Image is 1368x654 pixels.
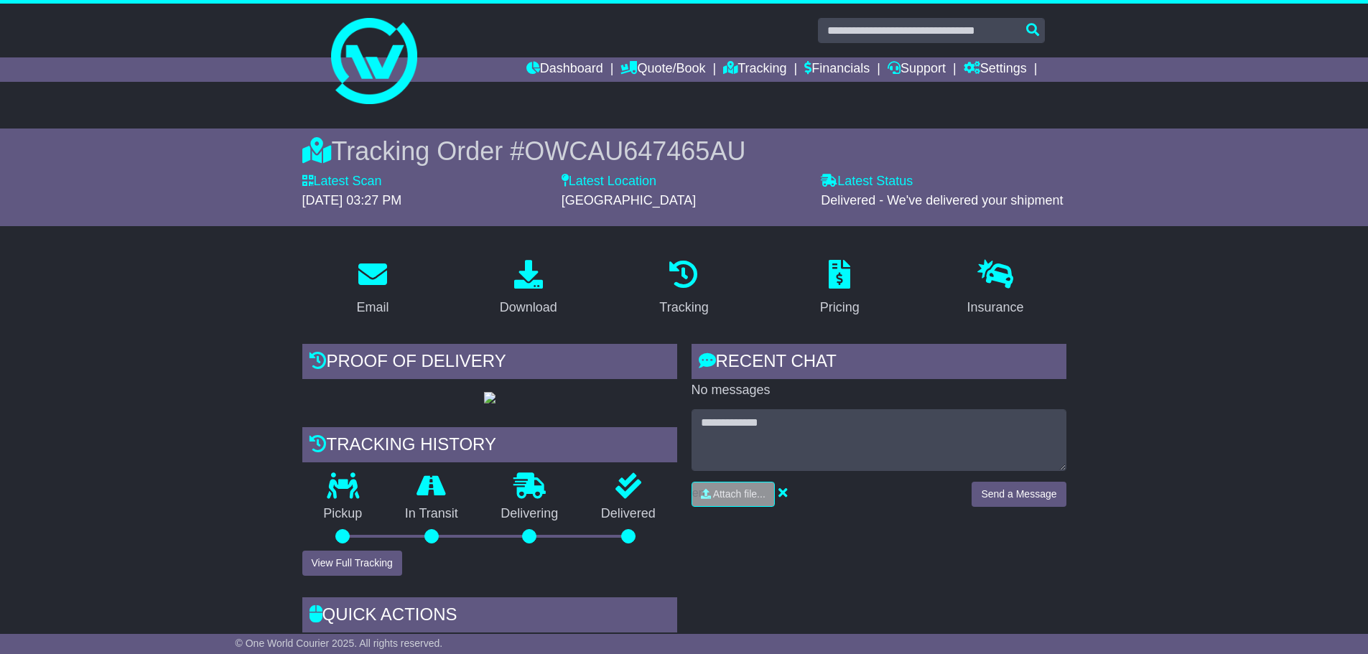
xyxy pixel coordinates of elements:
[820,298,860,317] div: Pricing
[302,427,677,466] div: Tracking history
[302,193,402,207] span: [DATE] 03:27 PM
[356,298,388,317] div: Email
[964,57,1027,82] a: Settings
[821,174,913,190] label: Latest Status
[650,255,717,322] a: Tracking
[967,298,1024,317] div: Insurance
[821,193,1063,207] span: Delivered - We've delivered your shipment
[972,482,1066,507] button: Send a Message
[804,57,870,82] a: Financials
[958,255,1033,322] a: Insurance
[811,255,869,322] a: Pricing
[723,57,786,82] a: Tracking
[490,255,567,322] a: Download
[236,637,443,649] span: © One World Courier 2025. All rights reserved.
[580,506,677,522] p: Delivered
[347,255,398,322] a: Email
[562,174,656,190] label: Latest Location
[302,506,384,522] p: Pickup
[302,136,1066,167] div: Tracking Order #
[500,298,557,317] div: Download
[620,57,705,82] a: Quote/Book
[526,57,603,82] a: Dashboard
[302,551,402,576] button: View Full Tracking
[302,597,677,636] div: Quick Actions
[562,193,696,207] span: [GEOGRAPHIC_DATA]
[302,174,382,190] label: Latest Scan
[524,136,745,166] span: OWCAU647465AU
[484,392,495,403] img: GetPodImage
[888,57,946,82] a: Support
[302,344,677,383] div: Proof of Delivery
[659,298,708,317] div: Tracking
[480,506,580,522] p: Delivering
[383,506,480,522] p: In Transit
[692,344,1066,383] div: RECENT CHAT
[692,383,1066,398] p: No messages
